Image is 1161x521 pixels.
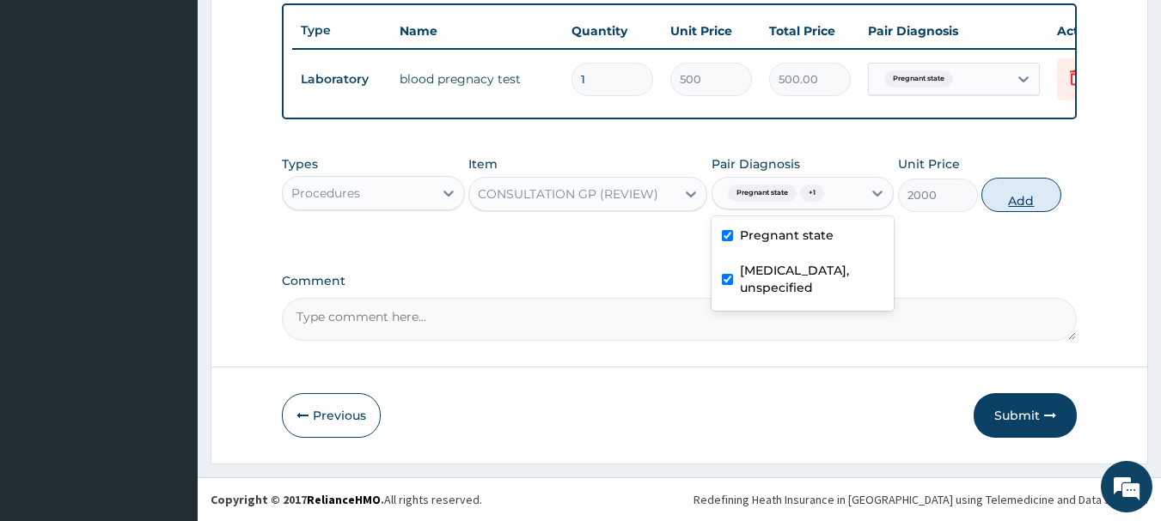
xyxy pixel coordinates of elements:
label: [MEDICAL_DATA], unspecified [740,262,884,296]
span: + 1 [800,185,824,202]
span: Pregnant state [884,70,953,88]
div: CONSULTATION GP (REVIEW) [478,185,658,203]
label: Item [468,155,498,173]
a: RelianceHMO [307,492,381,507]
button: Submit [974,393,1077,438]
label: Comment [282,274,1078,288]
span: Pregnant state [728,185,797,202]
th: Type [292,15,391,46]
span: We're online! [100,153,237,326]
th: Total Price [761,14,859,48]
label: Unit Price [898,155,960,173]
label: Types [282,157,318,172]
th: Actions [1048,14,1134,48]
strong: Copyright © 2017 . [211,492,384,507]
button: Add [981,178,1061,212]
label: Pregnant state [740,227,834,244]
td: Laboratory [292,64,391,95]
div: Procedures [291,185,360,202]
div: Redefining Heath Insurance in [GEOGRAPHIC_DATA] using Telemedicine and Data Science! [694,491,1148,508]
th: Quantity [563,14,662,48]
label: Pair Diagnosis [712,155,800,173]
footer: All rights reserved. [198,477,1161,521]
td: blood pregnacy test [391,62,563,96]
div: Minimize live chat window [282,9,323,50]
div: Chat with us now [89,96,289,118]
th: Pair Diagnosis [859,14,1048,48]
th: Name [391,14,563,48]
th: Unit Price [662,14,761,48]
textarea: Type your message and hit 'Enter' [9,342,327,403]
button: Previous [282,393,381,438]
img: d_794563401_company_1708531726252_794563401 [32,86,70,129]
